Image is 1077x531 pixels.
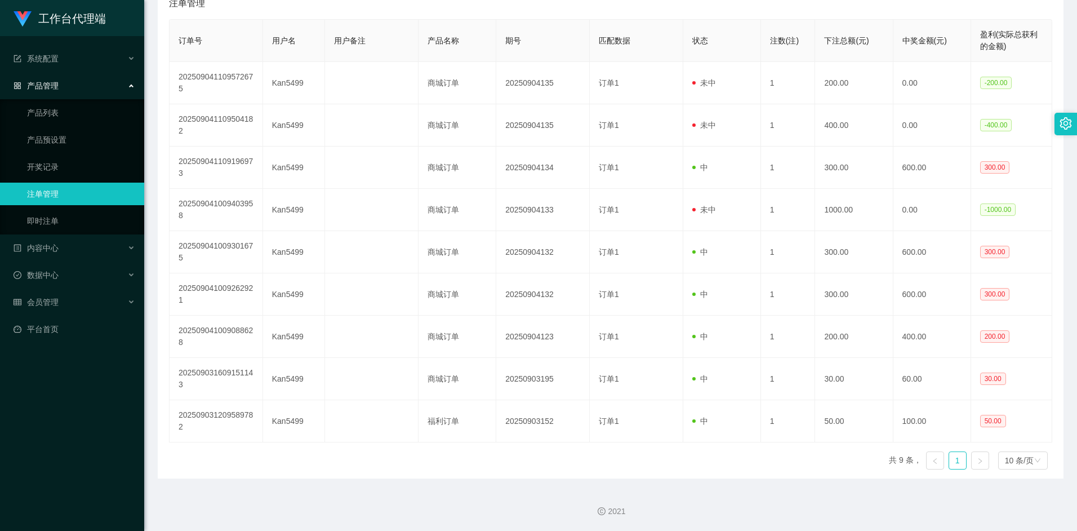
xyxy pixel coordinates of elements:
[824,36,869,45] span: 下注总额(元)
[980,77,1012,89] span: -200.00
[980,373,1006,385] span: 30.00
[692,78,716,87] span: 未中
[496,273,590,316] td: 20250904132
[272,36,296,45] span: 用户名
[170,231,263,273] td: 202509041009301675
[170,104,263,147] td: 202509041109504182
[980,30,1038,51] span: 盈利(实际总获利的金额)
[889,452,922,470] li: 共 9 条，
[692,121,716,130] span: 未中
[761,231,816,273] td: 1
[496,189,590,231] td: 20250904133
[692,417,708,426] span: 中
[27,129,135,151] a: 产品预设置
[815,400,893,442] td: 50.00
[170,62,263,104] td: 202509041109572675
[599,205,619,214] span: 订单1
[932,458,938,464] i: 图标: left
[496,358,590,400] td: 20250903195
[1034,457,1041,465] i: 图标: down
[14,318,135,340] a: 图标: dashboard平台首页
[496,62,590,104] td: 20250904135
[692,332,708,341] span: 中
[893,358,971,400] td: 60.00
[38,1,106,37] h1: 工作台代理端
[496,104,590,147] td: 20250904135
[761,62,816,104] td: 1
[419,62,496,104] td: 商城订单
[926,452,944,470] li: 上一页
[14,271,59,280] span: 数据中心
[14,11,32,27] img: logo.9652507e.png
[599,417,619,426] span: 订单1
[599,78,619,87] span: 订单1
[496,400,590,442] td: 20250903152
[692,290,708,299] span: 中
[599,247,619,256] span: 订单1
[496,231,590,273] td: 20250904132
[893,104,971,147] td: 0.00
[14,244,21,252] i: 图标: profile
[419,316,496,358] td: 商城订单
[692,163,708,172] span: 中
[14,298,59,307] span: 会员管理
[496,316,590,358] td: 20250904123
[263,104,326,147] td: Kan5499
[1060,117,1072,130] i: 图标: setting
[263,316,326,358] td: Kan5499
[980,330,1010,343] span: 200.00
[14,244,59,253] span: 内容中心
[263,400,326,442] td: Kan5499
[692,36,708,45] span: 状态
[692,374,708,383] span: 中
[761,147,816,189] td: 1
[428,36,459,45] span: 产品名称
[170,316,263,358] td: 202509041009088628
[1005,452,1034,469] div: 10 条/页
[263,62,326,104] td: Kan5499
[599,290,619,299] span: 订单1
[419,358,496,400] td: 商城订单
[980,246,1010,258] span: 300.00
[334,36,366,45] span: 用户备注
[949,452,967,470] li: 1
[692,247,708,256] span: 中
[170,189,263,231] td: 202509041009403958
[419,104,496,147] td: 商城订单
[14,81,59,90] span: 产品管理
[14,54,59,63] span: 系统配置
[980,161,1010,174] span: 300.00
[761,400,816,442] td: 1
[598,507,606,515] i: 图标: copyright
[419,231,496,273] td: 商城订单
[815,358,893,400] td: 30.00
[761,273,816,316] td: 1
[815,316,893,358] td: 200.00
[949,452,966,469] a: 1
[179,36,202,45] span: 订单号
[893,231,971,273] td: 600.00
[170,273,263,316] td: 202509041009262921
[263,358,326,400] td: Kan5499
[761,189,816,231] td: 1
[27,101,135,124] a: 产品列表
[14,82,21,90] i: 图标: appstore-o
[599,374,619,383] span: 订单1
[419,189,496,231] td: 商城订单
[153,506,1068,517] div: 2021
[14,298,21,306] i: 图标: table
[14,55,21,63] i: 图标: form
[496,147,590,189] td: 20250904134
[27,210,135,232] a: 即时注单
[980,415,1006,427] span: 50.00
[599,332,619,341] span: 订单1
[761,316,816,358] td: 1
[893,147,971,189] td: 600.00
[902,36,947,45] span: 中奖金额(元)
[761,104,816,147] td: 1
[815,273,893,316] td: 300.00
[27,156,135,178] a: 开奖记录
[893,400,971,442] td: 100.00
[971,452,989,470] li: 下一页
[893,316,971,358] td: 400.00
